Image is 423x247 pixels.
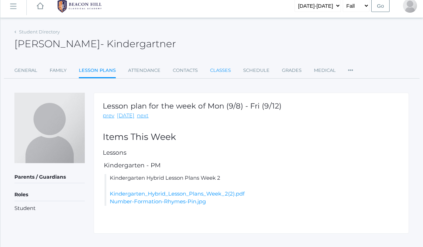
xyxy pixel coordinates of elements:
[243,63,270,78] a: Schedule
[103,162,400,169] h5: Kindergarten - PM
[100,38,176,50] span: - Kindergartner
[19,29,60,35] a: Student Directory
[103,112,114,120] a: prev
[14,189,85,201] h5: Roles
[105,174,400,206] li: Kindergarten Hybrid Lesson Plans Week 2
[117,112,134,120] a: [DATE]
[14,204,85,212] li: Student
[173,63,198,78] a: Contacts
[110,190,245,197] a: Kindergarten_Hybrid_Lesson_Plans_Week_2(2).pdf
[14,38,176,49] h2: [PERSON_NAME]
[14,63,37,78] a: General
[103,102,282,110] h1: Lesson plan for the week of Mon (9/8) - Fri (9/12)
[14,93,85,163] img: Teddy Dahlstrom
[110,198,206,205] a: Number-Formation-Rhymes-Pin.jpg
[210,63,231,78] a: Classes
[103,132,400,142] h2: Items This Week
[282,63,302,78] a: Grades
[137,112,149,120] a: next
[314,63,336,78] a: Medical
[50,63,67,78] a: Family
[79,63,116,79] a: Lesson Plans
[103,149,400,156] h5: Lessons
[128,63,160,78] a: Attendance
[14,171,85,183] h5: Parents / Guardians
